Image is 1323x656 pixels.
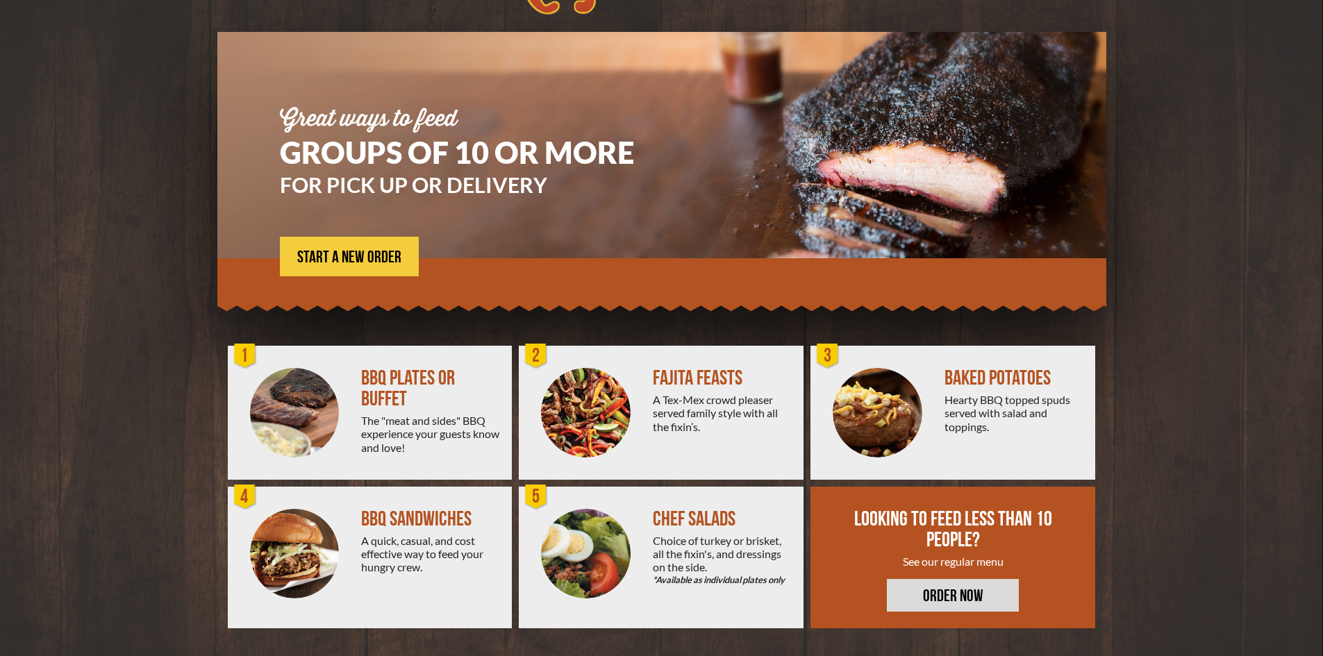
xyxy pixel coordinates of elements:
[522,342,550,370] div: 2
[887,579,1019,612] a: ORDER NOW
[361,534,501,574] div: A quick, casual, and cost effective way to feed your hungry crew.
[280,237,419,276] a: START A NEW ORDER
[945,393,1084,433] div: Hearty BBQ topped spuds served with salad and toppings.
[280,108,676,131] div: Great ways to feed
[250,509,340,598] img: PEJ-BBQ-Sandwich.png
[653,393,792,433] div: A Tex-Mex crowd pleaser served family style with all the fixin’s.
[653,534,792,587] div: Choice of turkey or brisket, all the fixin's, and dressings on the side.
[522,483,550,511] div: 5
[653,573,792,587] em: *Available as individual plates only
[653,368,792,389] div: FAJITA FEASTS
[297,249,401,266] span: START A NEW ORDER
[814,342,842,370] div: 3
[541,368,631,457] img: PEJ-Fajitas.png
[945,368,1084,389] div: BAKED POTATOES
[852,509,1055,550] div: LOOKING TO FEED LESS THAN 10 PEOPLE?
[833,368,922,457] img: PEJ-Baked-Potato.png
[231,483,259,511] div: 4
[361,368,501,410] div: BBQ PLATES OR BUFFET
[653,509,792,530] div: CHEF SALADS
[852,555,1055,568] div: See our regular menu
[280,174,676,195] h3: FOR PICK UP OR DELIVERY
[280,137,676,167] h1: GROUPS OF 10 OR MORE
[250,368,340,457] img: PEJ-BBQ-Buffet.png
[361,509,501,530] div: BBQ SANDWICHES
[231,342,259,370] div: 1
[541,509,631,598] img: Salad-Circle.png
[361,414,501,454] div: The "meat and sides" BBQ experience your guests know and love!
